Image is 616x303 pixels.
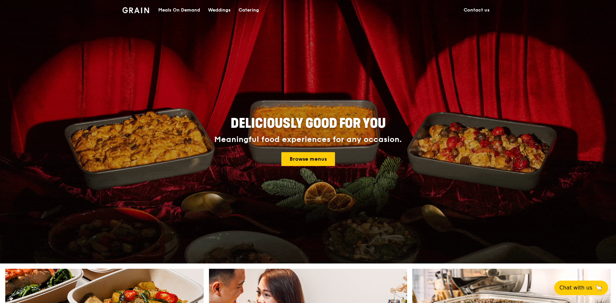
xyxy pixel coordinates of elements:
div: Weddings [208,0,231,20]
a: Catering [235,0,263,20]
span: Chat with us [559,284,592,292]
div: Meaningful food experiences for any occasion. [190,135,426,144]
span: 🦙 [595,284,603,292]
img: Grain [122,7,149,13]
div: Catering [239,0,259,20]
a: Weddings [204,0,235,20]
a: Contact us [460,0,494,20]
div: Meals On Demand [158,0,200,20]
button: Chat with us🦙 [554,281,608,295]
a: Browse menus [281,152,335,166]
span: Deliciously good for you [231,116,386,131]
